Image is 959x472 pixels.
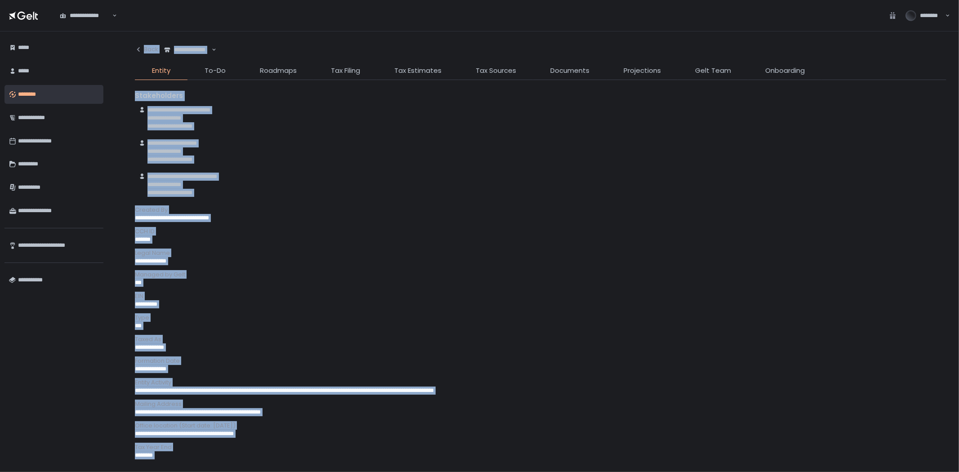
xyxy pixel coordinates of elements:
span: To-Do [205,66,226,76]
div: Office location (Start date: [DATE]) [135,422,946,430]
input: Search for option [210,45,211,54]
span: Onboarding [765,66,805,76]
div: Created By [135,206,946,214]
div: Formation Date [135,357,946,365]
div: Legal Name [135,249,946,257]
span: Tax Filing [331,66,360,76]
div: Managed by Gelt [135,271,946,279]
div: Stakeholders [135,91,946,101]
span: Gelt Team [695,66,731,76]
div: Mailing Address [135,400,946,408]
span: Entity [152,66,170,76]
div: Search for option [158,40,216,59]
div: Taxed As [135,335,946,343]
span: Roadmaps [260,66,297,76]
div: CCH ID [135,227,946,236]
div: Entity Activity [135,378,946,387]
div: EIN [135,292,946,300]
div: Type [135,314,946,322]
span: Documents [550,66,589,76]
div: Tax Year End [135,443,946,451]
span: Tax Estimates [394,66,442,76]
div: Back [135,45,158,53]
span: Tax Sources [476,66,516,76]
span: Projections [624,66,661,76]
button: Back [135,40,158,58]
div: Search for option [54,6,117,25]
